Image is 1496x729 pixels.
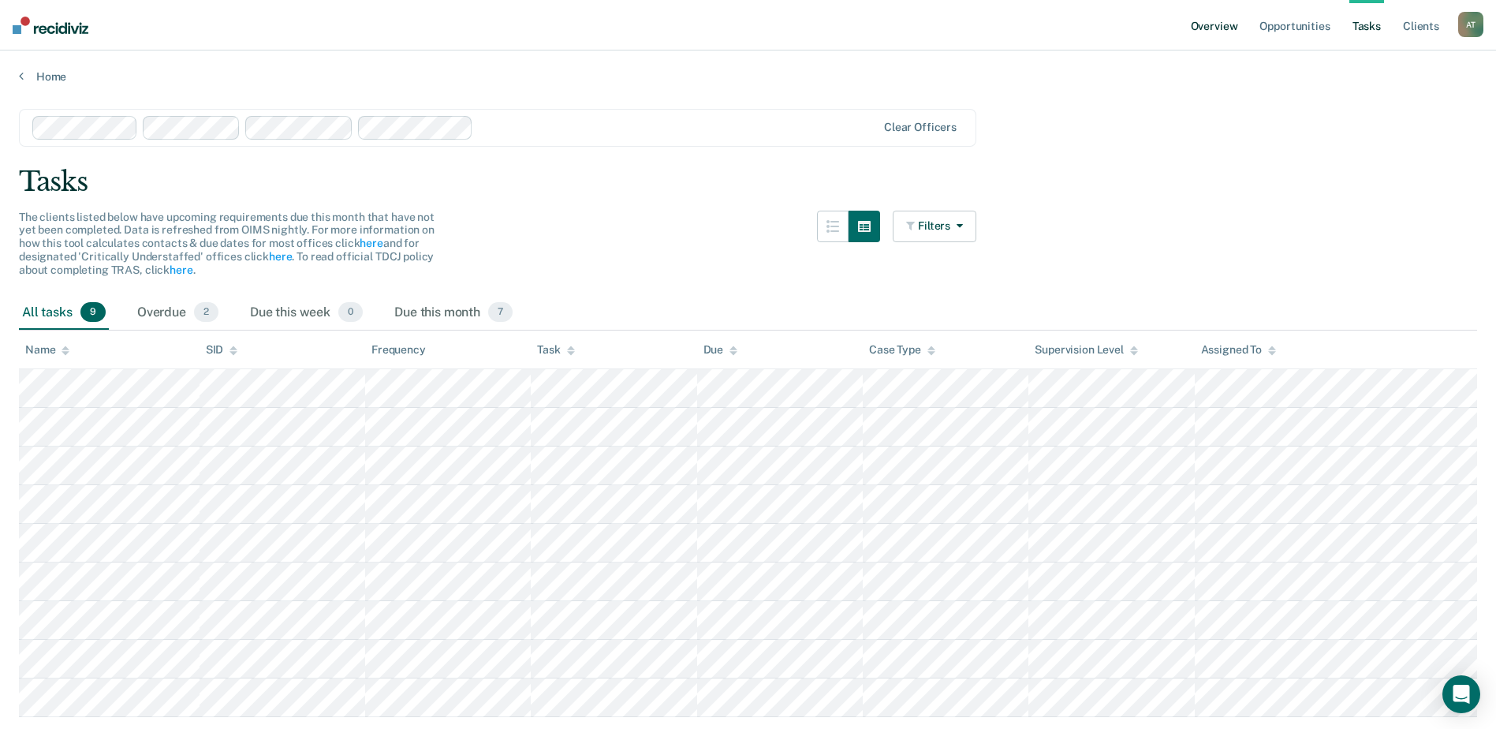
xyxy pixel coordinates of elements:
[170,264,192,276] a: here
[1458,12,1483,37] div: A T
[1458,12,1483,37] button: AT
[19,166,1477,198] div: Tasks
[13,17,88,34] img: Recidiviz
[537,343,574,357] div: Task
[134,296,222,331] div: Overdue2
[360,237,382,249] a: here
[869,343,935,357] div: Case Type
[1035,343,1138,357] div: Supervision Level
[371,343,426,357] div: Frequency
[206,343,238,357] div: SID
[247,296,366,331] div: Due this week0
[1442,675,1480,713] div: Open Intercom Messenger
[1201,343,1276,357] div: Assigned To
[338,302,363,323] span: 0
[269,250,292,263] a: here
[19,69,1477,84] a: Home
[703,343,738,357] div: Due
[488,302,513,323] span: 7
[19,296,109,331] div: All tasks9
[391,296,516,331] div: Due this month7
[194,302,218,323] span: 2
[884,121,957,134] div: Clear officers
[25,343,69,357] div: Name
[19,211,435,276] span: The clients listed below have upcoming requirements due this month that have not yet been complet...
[80,302,106,323] span: 9
[893,211,976,242] button: Filters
